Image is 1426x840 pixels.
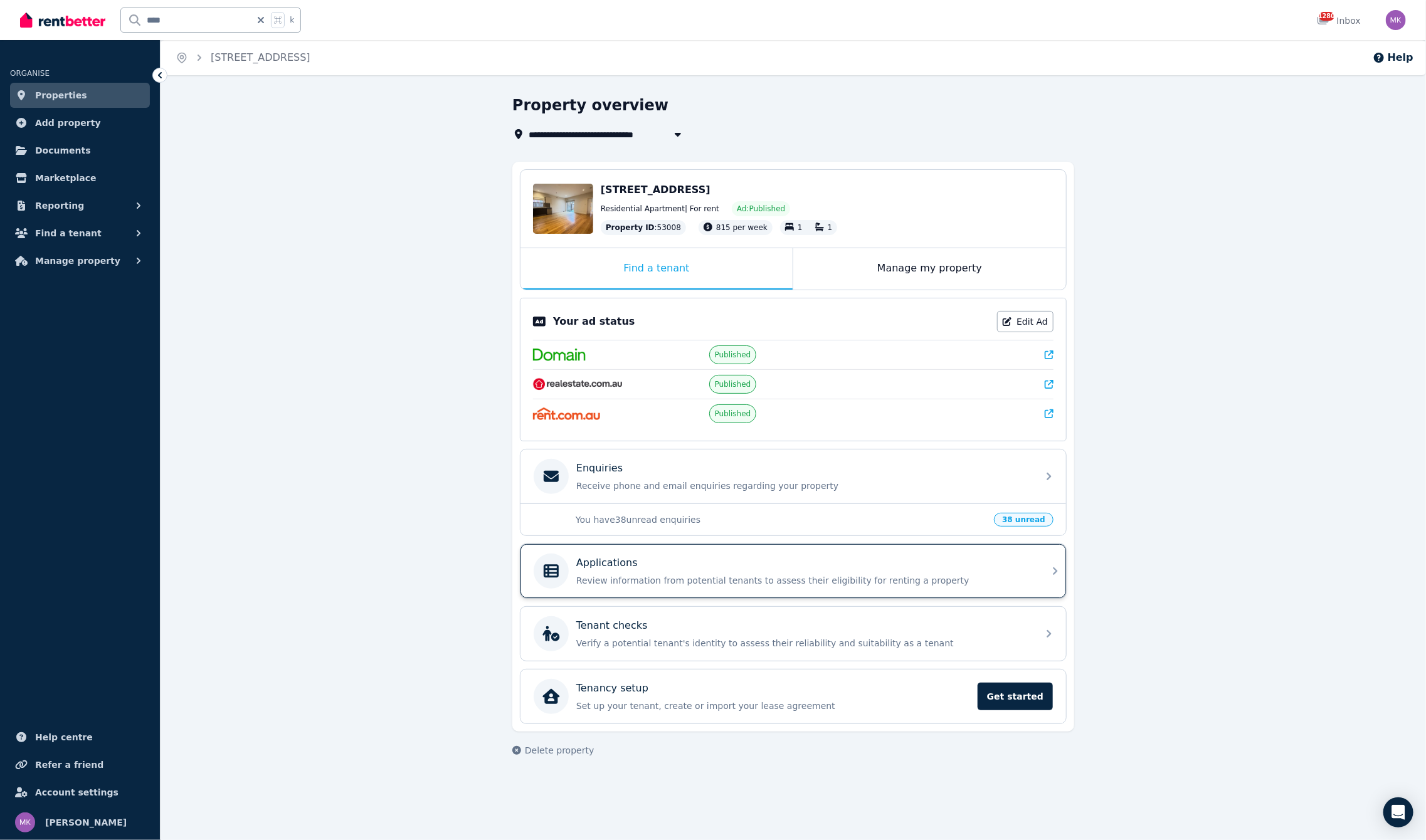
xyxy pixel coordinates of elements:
[35,198,84,213] span: Reporting
[576,461,623,476] p: Enquiries
[512,744,594,757] button: Delete property
[533,349,586,361] img: Domain.com.au
[978,683,1053,710] span: Get started
[576,513,986,526] p: You have 38 unread enquiries
[715,350,751,360] span: Published
[35,88,87,103] span: Properties
[525,744,594,757] span: Delete property
[576,480,1030,492] p: Receive phone and email enquiries regarding your property
[520,544,1066,598] a: ApplicationsReview information from potential tenants to assess their eligibility for renting a p...
[10,248,150,273] button: Manage property
[715,409,751,419] span: Published
[576,574,1030,587] p: Review information from potential tenants to assess their eligibility for renting a property
[211,51,310,63] a: [STREET_ADDRESS]
[512,95,668,115] h1: Property overview
[1383,797,1413,827] div: Open Intercom Messenger
[10,752,150,777] a: Refer a friend
[35,226,102,241] span: Find a tenant
[10,725,150,750] a: Help centre
[10,193,150,218] button: Reporting
[10,83,150,108] a: Properties
[1386,10,1406,30] img: Maor Kirsner
[520,669,1066,723] a: Tenancy setupSet up your tenant, create or import your lease agreementGet started
[533,378,623,391] img: RealEstate.com.au
[1317,14,1361,27] div: Inbox
[10,165,150,191] a: Marketplace
[533,407,600,420] img: Rent.com.au
[10,221,150,246] button: Find a tenant
[35,253,120,268] span: Manage property
[35,115,101,130] span: Add property
[35,757,103,772] span: Refer a friend
[716,223,768,232] span: 815 per week
[10,69,50,78] span: ORGANISE
[576,700,970,712] p: Set up your tenant, create or import your lease agreement
[798,223,803,232] span: 1
[715,379,751,389] span: Published
[520,248,793,290] div: Find a tenant
[161,40,325,75] nav: Breadcrumb
[601,220,686,235] div: : 53008
[737,204,785,214] span: Ad: Published
[10,138,150,163] a: Documents
[576,637,1030,649] p: Verify a potential tenant's identity to assess their reliability and suitability as a tenant
[35,171,96,186] span: Marketplace
[1373,50,1413,65] button: Help
[576,618,648,633] p: Tenant checks
[1319,12,1334,21] span: 1280
[10,110,150,135] a: Add property
[576,555,638,570] p: Applications
[15,812,35,832] img: Maor Kirsner
[35,143,91,158] span: Documents
[997,311,1054,332] a: Edit Ad
[576,681,648,696] p: Tenancy setup
[10,780,150,805] a: Account settings
[606,223,655,233] span: Property ID
[20,11,105,29] img: RentBetter
[35,785,119,800] span: Account settings
[290,15,294,25] span: k
[793,248,1066,290] div: Manage my property
[520,607,1066,661] a: Tenant checksVerify a potential tenant's identity to assess their reliability and suitability as ...
[35,730,93,745] span: Help centre
[828,223,833,232] span: 1
[601,204,719,214] span: Residential Apartment | For rent
[994,513,1054,527] span: 38 unread
[45,815,127,830] span: [PERSON_NAME]
[601,184,710,196] span: [STREET_ADDRESS]
[520,449,1066,503] a: EnquiriesReceive phone and email enquiries regarding your property
[553,314,635,329] p: Your ad status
